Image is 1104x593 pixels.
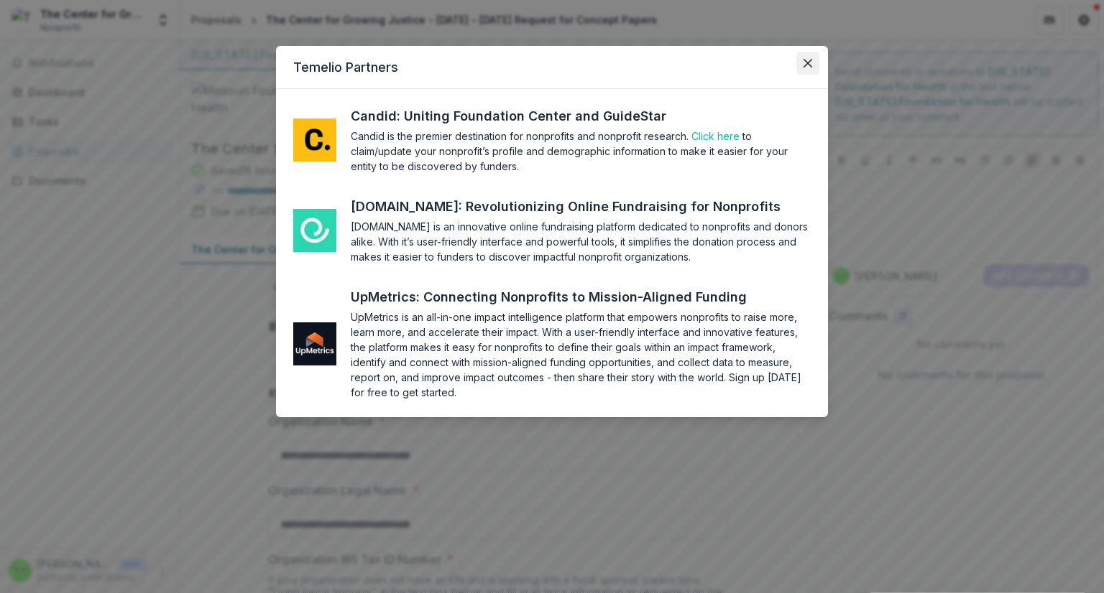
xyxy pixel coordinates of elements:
button: Close [796,52,819,75]
img: me [293,118,336,162]
section: UpMetrics is an all-in-one impact intelligence platform that empowers nonprofits to raise more, l... [351,309,811,400]
a: Click here [691,130,740,142]
a: UpMetrics: Connecting Nonprofits to Mission-Aligned Funding [351,287,773,307]
section: [DOMAIN_NAME] is an innovative online fundraising platform dedicated to nonprofits and donors ali... [351,219,811,264]
a: Candid: Uniting Foundation Center and GuideStar [351,106,693,126]
header: Temelio Partners [276,46,828,89]
section: Candid is the premier destination for nonprofits and nonprofit research. to claim/update your non... [351,129,811,174]
a: [DOMAIN_NAME]: Revolutionizing Online Fundraising for Nonprofits [351,197,807,216]
img: me [293,322,336,365]
img: me [293,209,336,252]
